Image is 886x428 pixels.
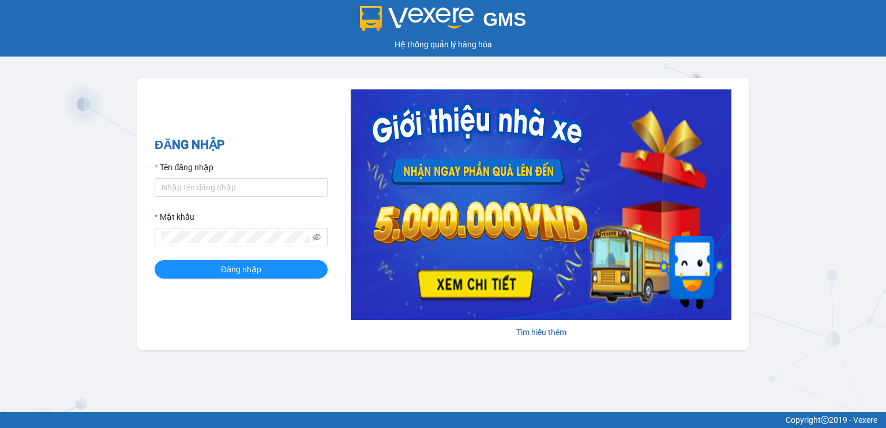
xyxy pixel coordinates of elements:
[351,89,731,320] img: banner-0
[155,178,328,197] input: Tên đăng nhập
[155,161,213,174] label: Tên đăng nhập
[155,260,328,279] button: Đăng nhập
[155,136,328,155] h2: ĐĂNG NHẬP
[313,233,321,241] span: eye-invisible
[360,6,474,31] img: logo 2
[162,231,310,243] input: Mật khẩu
[221,263,261,276] span: Đăng nhập
[155,211,194,223] label: Mật khẩu
[821,416,829,424] span: copyright
[351,326,731,339] div: Tìm hiểu thêm
[9,414,877,426] div: Copyright 2019 - Vexere
[360,17,527,27] a: GMS
[3,38,883,51] div: Hệ thống quản lý hàng hóa
[483,9,526,30] span: GMS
